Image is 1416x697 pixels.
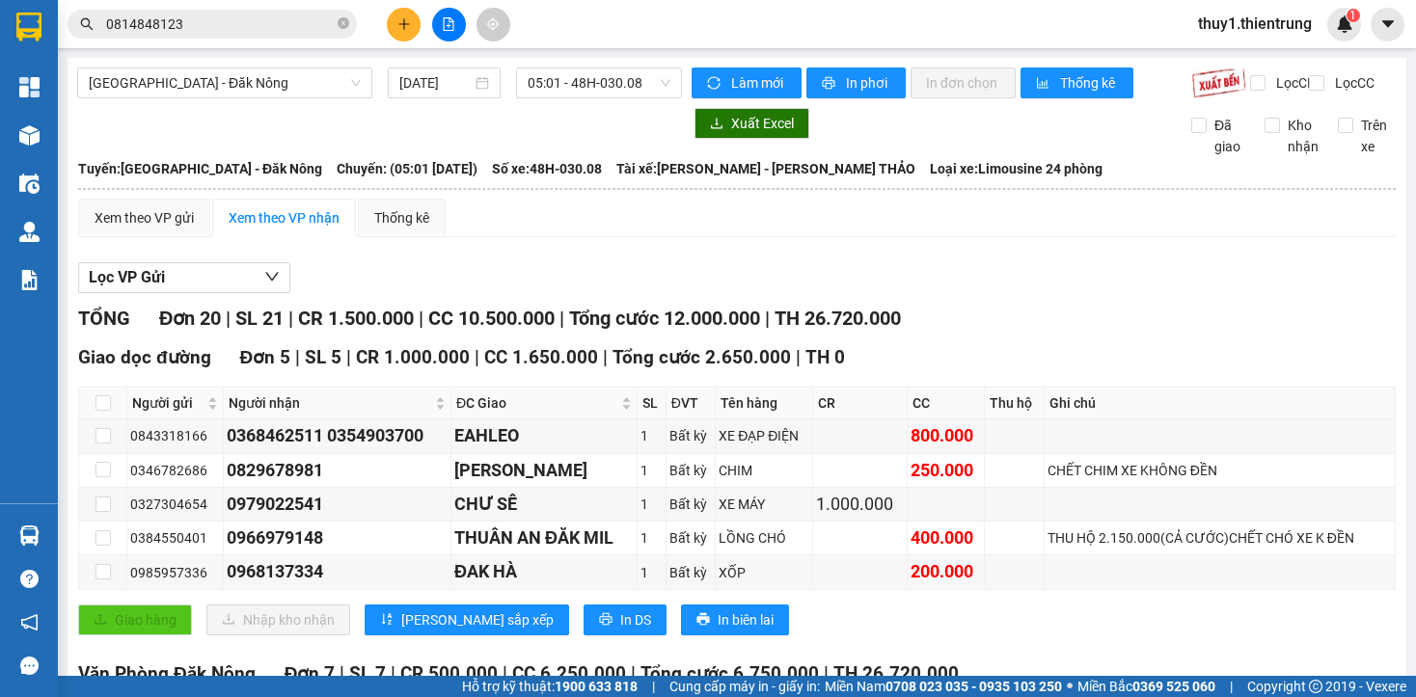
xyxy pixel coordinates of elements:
span: ĐC Giao [456,392,617,414]
span: Trên xe [1353,115,1397,157]
input: Tìm tên, số ĐT hoặc mã đơn [106,13,334,35]
div: 1 [640,460,663,481]
span: thuy1.thientrung [1183,12,1327,36]
span: Người nhận [229,392,431,414]
div: [PERSON_NAME] [454,457,634,484]
span: ⚪️ [1067,683,1073,690]
span: | [631,662,636,684]
span: Lọc CR [1268,72,1319,94]
span: | [603,346,608,368]
span: Đơn 5 [240,346,291,368]
span: | [288,307,293,330]
span: 05:01 - 48H-030.08 [528,68,670,97]
img: 9k= [1191,67,1246,98]
span: Hà Nội - Đăk Nông [89,68,361,97]
button: sort-ascending[PERSON_NAME] sắp xếp [365,604,569,635]
img: warehouse-icon [19,125,40,146]
span: printer [822,76,838,92]
div: 0985957336 [130,562,220,583]
div: 0384550401 [130,527,220,549]
div: ĐAK HÀ [454,558,634,585]
div: Bất kỳ [669,425,713,446]
span: Chuyến: (05:01 [DATE]) [337,158,477,179]
th: CR [813,388,907,419]
span: file-add [442,17,455,31]
span: Tổng cước 12.000.000 [569,307,760,330]
button: printerIn DS [584,604,667,635]
span: Văn Phòng Đăk Nông [78,662,256,684]
div: Bất kỳ [669,562,713,583]
button: printerIn phơi [806,67,906,98]
img: solution-icon [19,270,40,290]
button: aim [477,8,510,41]
th: Tên hàng [716,388,813,419]
span: Loại xe: Limousine 24 phòng [930,158,1103,179]
div: 250.000 [911,457,982,484]
span: | [391,662,395,684]
button: Lọc VP Gửi [78,262,290,293]
span: TH 0 [805,346,845,368]
span: 1 [1349,9,1356,22]
span: close-circle [338,17,349,29]
button: caret-down [1371,8,1404,41]
img: warehouse-icon [19,525,40,546]
span: CR 1.500.000 [298,307,414,330]
strong: 0708 023 035 - 0935 103 250 [885,679,1062,694]
span: | [765,307,770,330]
b: Tuyến: [GEOGRAPHIC_DATA] - Đăk Nông [78,161,322,176]
span: Lọc CC [1327,72,1377,94]
button: In đơn chọn [911,67,1016,98]
button: uploadGiao hàng [78,604,192,635]
span: printer [599,612,613,628]
span: close-circle [338,15,349,34]
div: Thống kê [374,207,429,228]
div: LỒNG CHÓ [719,527,809,549]
span: SL 5 [305,346,341,368]
span: Hỗ trợ kỹ thuật: [462,676,638,697]
span: printer [696,612,710,628]
span: Tài xế: [PERSON_NAME] - [PERSON_NAME] THẢO [616,158,915,179]
span: | [652,676,655,697]
span: Miền Nam [825,676,1062,697]
strong: 1900 633 818 [555,679,638,694]
span: | [1230,676,1233,697]
span: sort-ascending [380,612,394,628]
span: | [340,662,344,684]
span: [PERSON_NAME] sắp xếp [401,609,554,630]
div: 0843318166 [130,425,220,446]
div: 0966979148 [227,524,448,551]
div: 1 [640,425,663,446]
span: aim [486,17,500,31]
span: | [475,346,479,368]
input: 13/10/2025 [399,72,473,94]
div: Bất kỳ [669,460,713,481]
div: 200.000 [911,558,982,585]
th: SL [638,388,667,419]
span: Đơn 20 [159,307,221,330]
div: EAHLEO [454,422,634,449]
span: Miền Bắc [1077,676,1215,697]
th: CC [908,388,986,419]
div: 400.000 [911,524,982,551]
div: Bất kỳ [669,527,713,549]
div: Bất kỳ [669,494,713,515]
span: Số xe: 48H-030.08 [492,158,602,179]
span: SL 21 [235,307,284,330]
sup: 1 [1347,9,1360,22]
button: file-add [432,8,466,41]
div: THU HỘ 2.150.000(CẢ CƯỚC)CHẾT CHÓ XE K ĐỀN [1048,527,1392,549]
span: Làm mới [731,72,786,94]
div: 1 [640,562,663,583]
span: plus [397,17,411,31]
span: Cung cấp máy in - giấy in: [669,676,820,697]
span: search [80,17,94,31]
img: dashboard-icon [19,77,40,97]
div: CHẾT CHIM XE KHÔNG ĐỀN [1048,460,1392,481]
span: copyright [1309,680,1322,693]
span: | [559,307,564,330]
div: THUÂN AN ĐĂK MIL [454,524,634,551]
div: 0829678981 [227,457,448,484]
div: Xem theo VP nhận [229,207,340,228]
div: 0346782686 [130,460,220,481]
span: down [264,269,280,284]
